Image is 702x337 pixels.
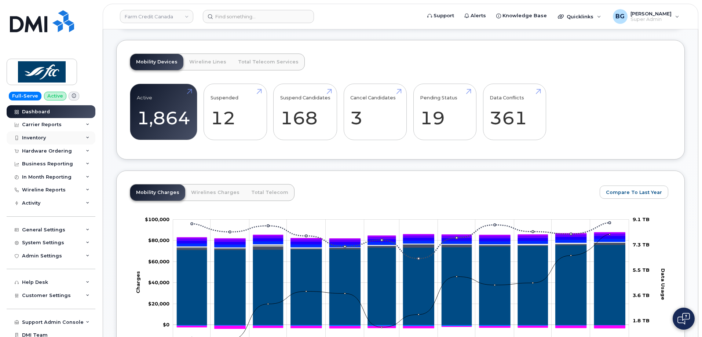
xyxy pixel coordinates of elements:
tspan: $40,000 [148,279,169,285]
tspan: 9.1 TB [633,216,650,222]
span: Alerts [471,12,486,19]
a: Mobility Devices [130,54,183,70]
a: Data Conflicts 361 [490,88,539,136]
g: Rate Plan [177,245,625,325]
a: Total Telecom Services [232,54,304,70]
a: Wireline Lines [183,54,232,70]
g: Features [177,325,625,326]
g: $0 [148,279,169,285]
img: Open chat [677,313,690,325]
a: Support [422,8,459,23]
span: BG [615,12,625,21]
tspan: 3.6 TB [633,292,650,298]
g: $0 [148,259,169,264]
tspan: 7.3 TB [633,242,650,248]
span: Support [434,12,454,19]
tspan: $20,000 [148,301,169,307]
g: QST [177,232,625,239]
g: $0 [148,237,169,243]
div: Quicklinks [553,9,606,24]
a: Wirelines Charges [185,184,245,201]
a: Mobility Charges [130,184,185,201]
a: Knowledge Base [491,8,552,23]
span: Compare To Last Year [606,189,662,196]
tspan: Charges [135,271,141,293]
tspan: 5.5 TB [633,267,650,273]
button: Compare To Last Year [600,186,668,199]
span: Quicklinks [567,14,593,19]
tspan: $80,000 [148,237,169,243]
a: Suspended 12 [211,88,260,136]
tspan: $100,000 [145,216,169,222]
tspan: Data Usage [660,268,666,300]
a: Suspend Candidates 168 [280,88,330,136]
a: Alerts [459,8,491,23]
span: [PERSON_NAME] [630,11,672,17]
tspan: $0 [163,322,169,327]
tspan: 1.8 TB [633,318,650,323]
span: Knowledge Base [502,12,547,19]
g: Roaming [177,242,625,250]
tspan: $60,000 [148,259,169,264]
span: Super Admin [630,17,672,22]
a: Total Telecom [245,184,294,201]
a: Pending Status 19 [420,88,469,136]
g: $0 [148,301,169,307]
g: $0 [145,216,169,222]
g: Credits [177,326,625,329]
a: Farm Credit Canada [120,10,193,23]
a: Cancel Candidates 3 [350,88,400,136]
a: Active 1,864 [137,88,190,136]
div: Bill Geary [608,9,684,24]
input: Find something... [203,10,314,23]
